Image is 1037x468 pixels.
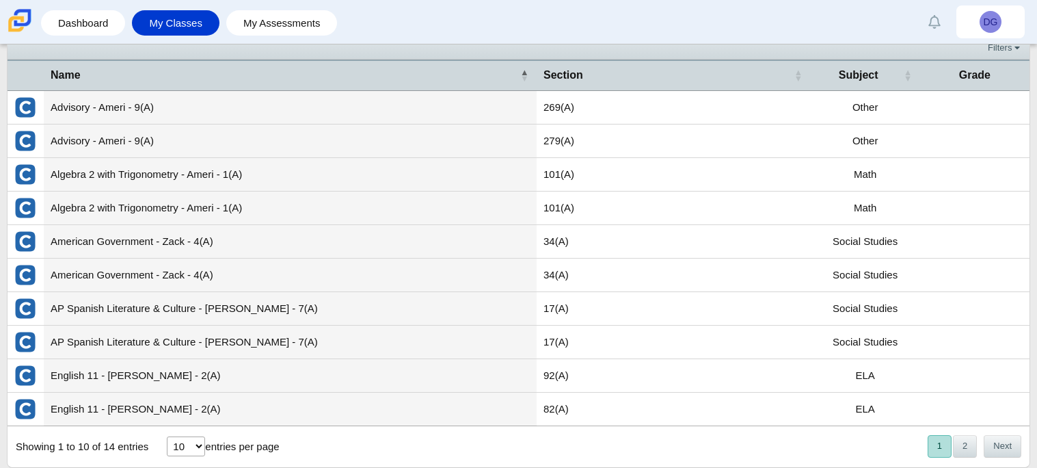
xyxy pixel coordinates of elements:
span: Name : Activate to invert sorting [520,61,528,90]
td: ELA [811,393,920,426]
td: 101(A) [537,158,811,192]
button: 2 [953,435,977,458]
span: Section [543,69,583,81]
a: Alerts [919,7,950,37]
td: 269(A) [537,91,811,125]
a: Carmen School of Science & Technology [5,25,34,37]
td: Math [811,158,920,192]
img: External class connected through Clever [14,130,36,152]
td: 101(A) [537,192,811,225]
td: English 11 - [PERSON_NAME] - 2(A) [44,393,537,426]
img: External class connected through Clever [14,197,36,219]
label: entries per page [205,441,279,452]
img: External class connected through Clever [14,164,36,185]
img: External class connected through Clever [14,231,36,252]
td: AP Spanish Literature & Culture - [PERSON_NAME] - 7(A) [44,292,537,326]
button: Next [984,435,1021,458]
td: American Government - Zack - 4(A) [44,225,537,259]
td: Social Studies [811,225,920,259]
td: Social Studies [811,292,920,326]
td: 17(A) [537,292,811,326]
span: Section : Activate to sort [794,61,803,90]
td: American Government - Zack - 4(A) [44,259,537,292]
button: 1 [928,435,952,458]
span: Subject : Activate to sort [904,61,912,90]
td: Advisory - Ameri - 9(A) [44,125,537,158]
a: Dashboard [48,10,118,36]
img: Carmen School of Science & Technology [5,6,34,35]
a: DG [956,5,1025,38]
td: Math [811,192,920,225]
td: AP Spanish Literature & Culture - [PERSON_NAME] - 7(A) [44,326,537,359]
td: Social Studies [811,259,920,292]
td: Other [811,91,920,125]
nav: pagination [926,435,1021,458]
span: Subject [839,69,878,81]
a: Filters [984,41,1026,55]
td: 279(A) [537,125,811,158]
img: External class connected through Clever [14,331,36,353]
span: DG [984,17,998,27]
td: 17(A) [537,326,811,359]
span: Name [51,69,81,81]
td: Algebra 2 with Trigonometry - Ameri - 1(A) [44,158,537,192]
td: English 11 - [PERSON_NAME] - 2(A) [44,359,537,393]
span: Grade [959,69,991,81]
img: External class connected through Clever [14,365,36,387]
a: My Classes [139,10,213,36]
td: Other [811,125,920,158]
td: Social Studies [811,326,920,359]
td: ELA [811,359,920,393]
img: External class connected through Clever [14,298,36,320]
img: External class connected through Clever [14,96,36,118]
td: 92(A) [537,359,811,393]
img: External class connected through Clever [14,264,36,286]
td: 34(A) [537,259,811,292]
td: Algebra 2 with Trigonometry - Ameri - 1(A) [44,192,537,225]
td: 34(A) [537,225,811,259]
td: 82(A) [537,393,811,426]
img: External class connected through Clever [14,398,36,420]
td: Advisory - Ameri - 9(A) [44,91,537,125]
div: Showing 1 to 10 of 14 entries [8,426,148,467]
a: My Assessments [233,10,331,36]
